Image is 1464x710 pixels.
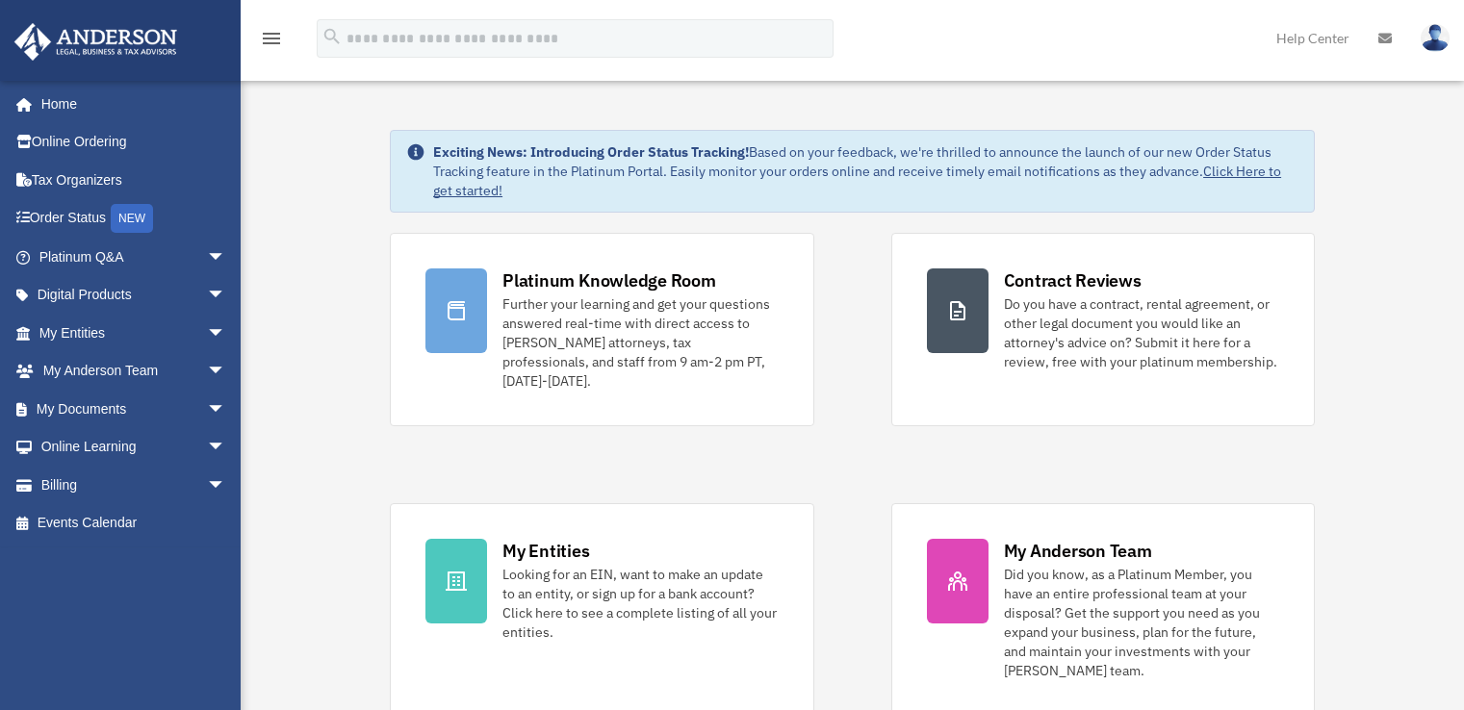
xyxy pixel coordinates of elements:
[1004,539,1152,563] div: My Anderson Team
[433,142,1298,200] div: Based on your feedback, we're thrilled to announce the launch of our new Order Status Tracking fe...
[13,428,255,467] a: Online Learningarrow_drop_down
[207,352,245,392] span: arrow_drop_down
[260,27,283,50] i: menu
[502,294,778,391] div: Further your learning and get your questions answered real-time with direct access to [PERSON_NAM...
[13,85,245,123] a: Home
[13,352,255,391] a: My Anderson Teamarrow_drop_down
[13,238,255,276] a: Platinum Q&Aarrow_drop_down
[433,163,1281,199] a: Click Here to get started!
[321,26,343,47] i: search
[13,123,255,162] a: Online Ordering
[13,161,255,199] a: Tax Organizers
[207,390,245,429] span: arrow_drop_down
[207,466,245,505] span: arrow_drop_down
[13,504,255,543] a: Events Calendar
[1004,268,1142,292] div: Contract Reviews
[1004,294,1279,371] div: Do you have a contract, rental agreement, or other legal document you would like an attorney's ad...
[502,268,716,292] div: Platinum Knowledge Room
[390,233,813,426] a: Platinum Knowledge Room Further your learning and get your questions answered real-time with dire...
[207,276,245,316] span: arrow_drop_down
[433,143,749,161] strong: Exciting News: Introducing Order Status Tracking!
[13,199,255,239] a: Order StatusNEW
[502,565,778,642] div: Looking for an EIN, want to make an update to an entity, or sign up for a bank account? Click her...
[111,204,153,233] div: NEW
[207,238,245,277] span: arrow_drop_down
[207,314,245,353] span: arrow_drop_down
[13,466,255,504] a: Billingarrow_drop_down
[13,314,255,352] a: My Entitiesarrow_drop_down
[891,233,1315,426] a: Contract Reviews Do you have a contract, rental agreement, or other legal document you would like...
[1421,24,1450,52] img: User Pic
[260,34,283,50] a: menu
[13,390,255,428] a: My Documentsarrow_drop_down
[502,539,589,563] div: My Entities
[13,276,255,315] a: Digital Productsarrow_drop_down
[9,23,183,61] img: Anderson Advisors Platinum Portal
[1004,565,1279,680] div: Did you know, as a Platinum Member, you have an entire professional team at your disposal? Get th...
[207,428,245,468] span: arrow_drop_down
